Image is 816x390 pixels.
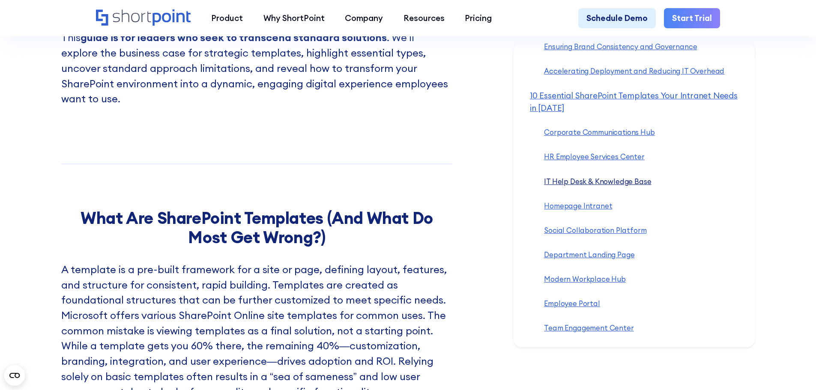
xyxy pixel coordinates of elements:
div: Product [211,12,243,24]
a: Corporate Communications Hub‍ [544,128,655,137]
a: Employee Portal‍ [544,299,600,308]
a: Homepage Intranet‍ [544,201,612,210]
a: Social Collaboration Platform‍ [544,226,646,235]
div: Pricing [465,12,492,24]
a: Why ShortPoint [253,8,335,29]
div: Why ShortPoint [263,12,325,24]
iframe: Chat Widget [773,349,816,390]
a: Schedule Demo [578,8,656,29]
div: Company [345,12,383,24]
a: Pricing [455,8,502,29]
a: Resources [393,8,455,29]
a: Ensuring Brand Consistency and Governance‍ [544,42,697,51]
a: HR Employee Services Center‍ [544,152,645,161]
a: Accelerating Deployment and Reducing IT Overhead‍ [544,67,724,76]
div: Resources [404,12,445,24]
strong: guide is for leaders who seek to transcend standard solutions [81,31,387,44]
button: Open CMP widget [4,365,25,386]
a: Department Landing Page‍ [544,250,634,259]
a: Product [201,8,253,29]
a: Home [96,9,191,27]
strong: What Are SharePoint Templates (And What Do Most Get Wrong?) [81,208,433,247]
a: Company [335,8,393,29]
a: Team Engagement Center‍ [544,324,634,333]
a: 10 Essential SharePoint Templates Your Intranet Needs in [DATE]‍ [530,91,738,113]
a: Start Trial [664,8,720,29]
a: Modern Workplace Hub‍ [544,274,626,283]
a: IT Help Desk & Knowledge Base‍ [544,177,651,186]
